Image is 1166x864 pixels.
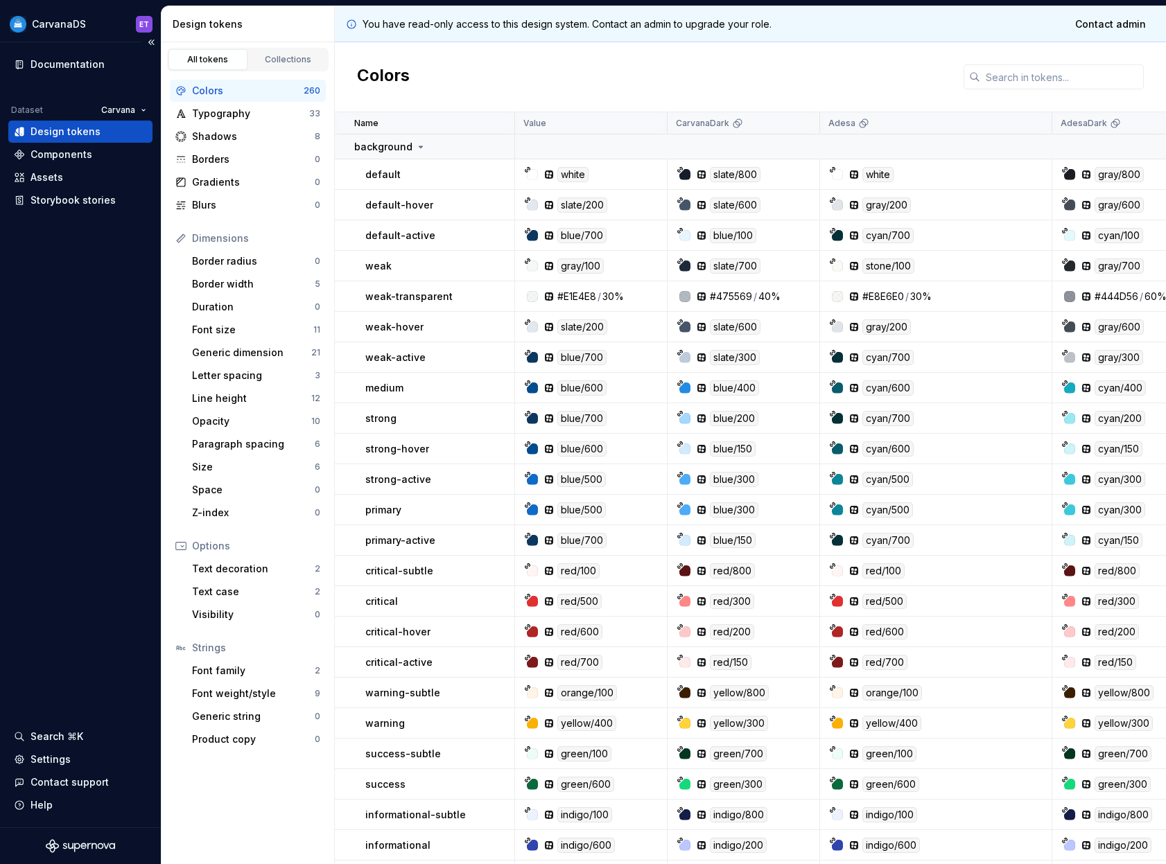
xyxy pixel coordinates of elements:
[365,259,392,273] p: weak
[192,709,315,723] div: Generic string
[186,682,326,705] a: Font weight/style9
[31,170,63,184] div: Assets
[1095,258,1144,274] div: gray/700
[557,441,607,457] div: blue/600
[186,603,326,626] a: Visibility0
[315,665,320,676] div: 2
[710,533,756,548] div: blue/150
[862,655,907,670] div: red/700
[170,148,326,170] a: Borders0
[315,439,320,450] div: 6
[357,64,410,89] h2: Colors
[192,198,315,212] div: Blurs
[862,563,905,579] div: red/100
[557,228,607,243] div: blue/700
[192,414,311,428] div: Opacity
[186,364,326,387] a: Letter spacing3
[365,777,406,791] p: success
[602,290,624,303] div: 30%
[1095,807,1152,822] div: indigo/800
[523,118,546,129] p: Value
[311,347,320,358] div: 21
[311,416,320,427] div: 10
[365,686,440,700] p: warning-subtle
[254,54,323,65] div: Collections
[186,273,326,295] a: Border width5
[710,624,754,640] div: red/200
[192,506,315,520] div: Z-index
[862,319,911,335] div: gray/200
[710,472,758,487] div: blue/300
[173,54,243,65] div: All tokens
[862,197,911,213] div: gray/200
[101,105,135,116] span: Carvana
[315,586,320,597] div: 2
[313,324,320,335] div: 11
[1095,716,1153,731] div: yellow/300
[1095,319,1144,335] div: gray/600
[8,189,153,211] a: Storybook stories
[1095,746,1151,761] div: green/700
[557,594,602,609] div: red/500
[1095,777,1151,792] div: green/300
[365,442,429,456] p: strong-hover
[862,807,917,822] div: indigo/100
[1095,167,1144,182] div: gray/800
[192,107,309,121] div: Typography
[365,381,403,395] p: medium
[557,777,614,792] div: green/600
[365,290,453,303] p: weak-transparent
[186,319,326,341] a: Font size11
[828,118,855,129] p: Adesa
[186,728,326,750] a: Product copy0
[31,125,101,139] div: Design tokens
[365,747,441,761] p: success-subtle
[1140,290,1143,303] div: /
[862,594,907,609] div: red/500
[365,655,433,669] p: critical-active
[192,254,315,268] div: Border radius
[710,807,767,822] div: indigo/800
[710,167,760,182] div: slate/800
[1095,411,1145,426] div: cyan/200
[141,33,161,52] button: Collapse sidebar
[1066,12,1155,37] a: Contact admin
[192,346,311,360] div: Generic dimension
[862,746,916,761] div: green/100
[31,730,83,743] div: Search ⌘K
[365,320,424,334] p: weak-hover
[192,483,315,497] div: Space
[862,716,921,731] div: yellow/400
[186,502,326,524] a: Z-index0
[1095,594,1139,609] div: red/300
[862,533,914,548] div: cyan/700
[1095,441,1142,457] div: cyan/150
[710,655,751,670] div: red/150
[8,771,153,793] button: Contact support
[186,433,326,455] a: Paragraph spacing6
[170,80,326,102] a: Colors260
[365,351,426,364] p: weak-active
[363,17,772,31] p: You have read-only access to this design system. Contact an admin to upgrade your role.
[365,594,398,608] p: critical
[710,197,760,213] div: slate/600
[557,502,606,518] div: blue/500
[170,103,326,125] a: Typography33
[192,641,320,655] div: Strings
[315,734,320,745] div: 0
[31,775,109,789] div: Contact support
[710,563,755,579] div: red/800
[557,746,611,761] div: green/100
[10,16,26,33] img: 385de8ec-3253-4064-8478-e9f485bb8188.png
[315,370,320,381] div: 3
[192,130,315,143] div: Shadows
[365,838,430,852] p: informational
[557,472,606,487] div: blue/500
[862,472,913,487] div: cyan/500
[557,290,596,303] div: #E1E4E8
[315,484,320,495] div: 0
[95,100,153,120] button: Carvana
[710,350,760,365] div: slate/300
[862,350,914,365] div: cyan/700
[557,319,607,335] div: slate/200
